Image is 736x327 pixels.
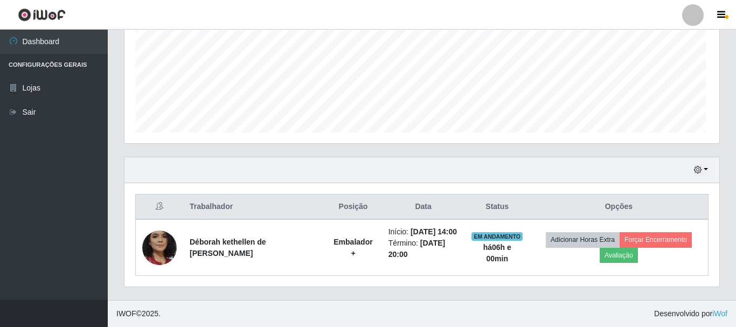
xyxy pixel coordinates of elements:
img: CoreUI Logo [18,8,66,22]
strong: há 06 h e 00 min [483,243,511,263]
span: Desenvolvido por [654,308,727,319]
button: Adicionar Horas Extra [546,232,620,247]
span: EM ANDAMENTO [471,232,523,241]
time: [DATE] 14:00 [411,227,457,236]
strong: Déborah kethellen de [PERSON_NAME] [190,238,266,258]
th: Posição [324,194,381,220]
th: Data [382,194,465,220]
th: Trabalhador [183,194,324,220]
button: Avaliação [600,248,638,263]
li: Término: [388,238,459,260]
th: Status [465,194,530,220]
li: Início: [388,226,459,238]
strong: Embalador + [334,238,372,258]
span: © 2025 . [116,308,161,319]
button: Forçar Encerramento [620,232,692,247]
a: iWof [712,309,727,318]
th: Opções [530,194,709,220]
span: IWOF [116,309,136,318]
img: 1705882743267.jpeg [142,212,177,283]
